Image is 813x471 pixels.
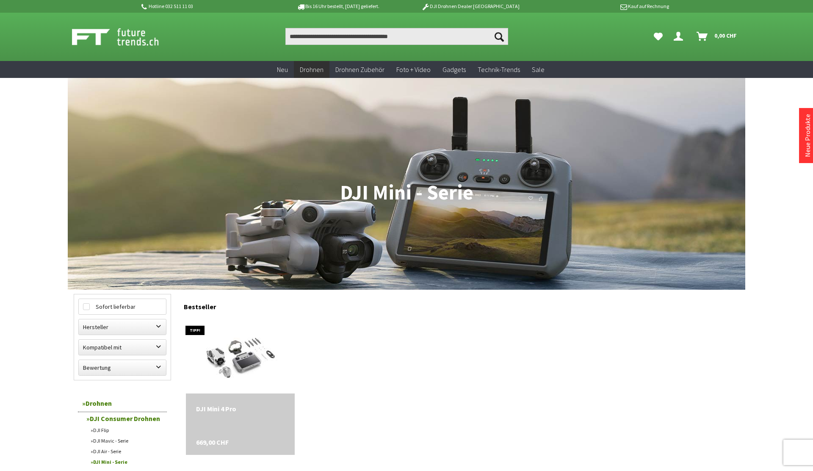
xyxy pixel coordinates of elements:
[693,28,741,45] a: Warenkorb
[714,29,737,42] span: 0,00 CHF
[437,61,472,78] a: Gadgets
[86,435,167,446] a: DJI Mavic - Serie
[478,65,520,74] span: Technik-Trends
[86,457,167,467] a: DJI Mini - Serie
[79,360,166,375] label: Bewertung
[390,61,437,78] a: Foto + Video
[196,437,229,447] span: 669,00 CHF
[526,61,550,78] a: Sale
[277,65,288,74] span: Neu
[184,294,739,315] div: Bestseller
[300,65,324,74] span: Drohnen
[532,65,545,74] span: Sale
[294,61,329,78] a: Drohnen
[650,28,667,45] a: Meine Favoriten
[86,425,167,435] a: DJI Flip
[472,61,526,78] a: Technik-Trends
[196,404,285,414] a: DJI Mini 4 Pro 669,00 CHF
[82,412,167,425] a: DJI Consumer Drohnen
[490,28,508,45] button: Suchen
[803,114,812,157] a: Neue Produkte
[442,65,466,74] span: Gadgets
[196,404,285,414] div: DJI Mini 4 Pro
[78,395,167,412] a: Drohnen
[329,61,390,78] a: Drohnen Zubehör
[335,65,384,74] span: Drohnen Zubehör
[272,1,404,11] p: Bis 16 Uhr bestellt, [DATE] geliefert.
[74,182,739,203] h1: DJI Mini - Serie
[670,28,690,45] a: Dein Konto
[404,1,536,11] p: DJI Drohnen Dealer [GEOGRAPHIC_DATA]
[271,61,294,78] a: Neu
[79,319,166,335] label: Hersteller
[140,1,272,11] p: Hotline 032 511 11 03
[285,28,508,45] input: Produkt, Marke, Kategorie, EAN, Artikelnummer…
[86,446,167,457] a: DJI Air - Serie
[193,317,288,393] img: DJI Mini 4 Pro
[72,26,177,47] img: Shop Futuretrends - zur Startseite wechseln
[79,340,166,355] label: Kompatibel mit
[396,65,431,74] span: Foto + Video
[536,1,669,11] p: Kauf auf Rechnung
[79,299,166,314] label: Sofort lieferbar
